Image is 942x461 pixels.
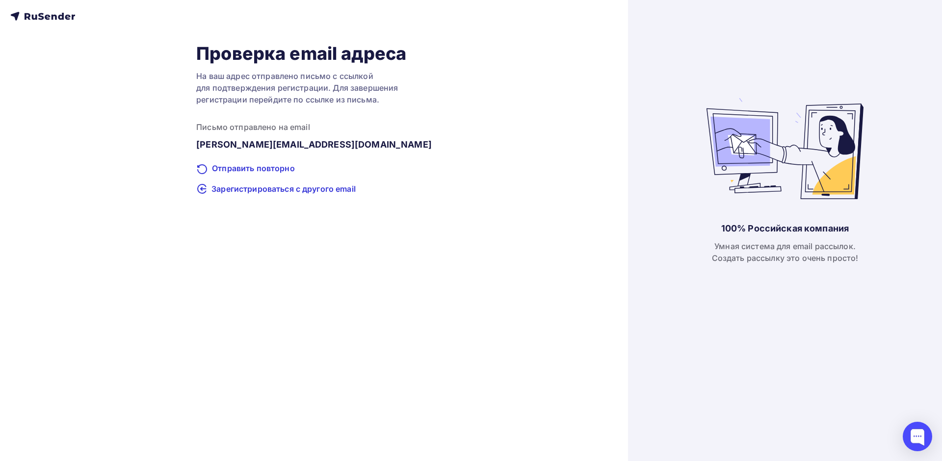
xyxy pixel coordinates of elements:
div: Письмо отправлено на email [196,121,432,133]
div: Отправить повторно [196,162,432,175]
span: Зарегистрироваться с другого email [211,183,356,195]
div: Умная система для email рассылок. Создать рассылку это очень просто! [712,240,859,264]
div: На ваш адрес отправлено письмо с ссылкой для подтверждения регистрации. Для завершения регистраци... [196,70,432,105]
h1: Проверка email адреса [196,43,432,64]
div: 100% Российская компания [721,223,849,234]
div: [PERSON_NAME][EMAIL_ADDRESS][DOMAIN_NAME] [196,139,432,151]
